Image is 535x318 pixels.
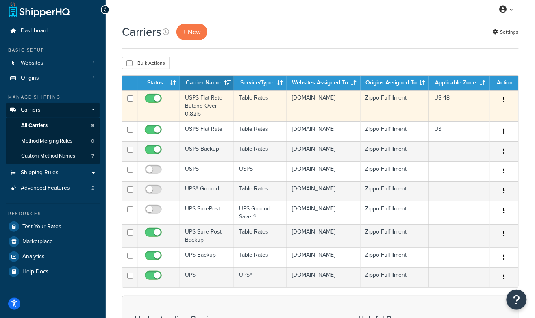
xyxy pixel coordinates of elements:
[6,94,100,101] div: Manage Shipping
[22,238,53,245] span: Marketplace
[180,90,234,121] td: USPS Flat Rate - Butane Over 0.82lb
[180,224,234,247] td: UPS Sure Post Backup
[6,71,100,86] a: Origins 1
[361,201,429,224] td: Zippo Fulfillment
[234,267,287,287] td: UPS®
[429,121,490,141] td: US
[287,76,361,90] th: Websites Assigned To: activate to sort column ascending
[6,103,100,164] li: Carriers
[234,181,287,201] td: Table Rates
[234,247,287,267] td: Table Rates
[122,57,170,69] button: Bulk Actions
[287,201,361,224] td: [DOMAIN_NAME]
[361,141,429,161] td: Zippo Fulfillment
[234,76,287,90] th: Service/Type: activate to sort column ascending
[6,71,100,86] li: Origins
[6,181,100,196] li: Advanced Features
[6,219,100,234] a: Test Your Rates
[361,121,429,141] td: Zippo Fulfillment
[6,165,100,180] a: Shipping Rules
[361,267,429,287] td: Zippo Fulfillment
[180,161,234,181] td: USPS
[122,24,161,40] h1: Carriers
[6,181,100,196] a: Advanced Features 2
[6,134,100,149] a: Method Merging Rules 0
[21,107,41,114] span: Carriers
[21,169,59,176] span: Shipping Rules
[287,247,361,267] td: [DOMAIN_NAME]
[21,185,70,192] span: Advanced Features
[6,234,100,249] a: Marketplace
[6,118,100,133] a: All Carriers 9
[180,181,234,201] td: UPS® Ground
[507,290,527,310] button: Open Resource Center
[6,24,100,39] a: Dashboard
[287,161,361,181] td: [DOMAIN_NAME]
[6,56,100,71] li: Websites
[180,267,234,287] td: UPS
[180,247,234,267] td: UPS Backup
[234,224,287,247] td: Table Rates
[91,138,94,145] span: 0
[180,141,234,161] td: USPS Backup
[22,253,45,260] span: Analytics
[361,90,429,121] td: Zippo Fulfillment
[287,141,361,161] td: [DOMAIN_NAME]
[234,121,287,141] td: Table Rates
[180,76,234,90] th: Carrier Name: activate to sort column ascending
[180,121,234,141] td: USPS Flat Rate
[287,267,361,287] td: [DOMAIN_NAME]
[361,247,429,267] td: Zippo Fulfillment
[361,76,429,90] th: Origins Assigned To: activate to sort column ascending
[22,223,61,230] span: Test Your Rates
[22,268,49,275] span: Help Docs
[6,264,100,279] a: Help Docs
[287,181,361,201] td: [DOMAIN_NAME]
[234,141,287,161] td: Table Rates
[9,1,70,17] a: ShipperHQ Home
[93,75,94,82] span: 1
[490,76,518,90] th: Action
[6,134,100,149] li: Method Merging Rules
[6,249,100,264] a: Analytics
[180,201,234,224] td: UPS SurePost
[361,181,429,201] td: Zippo Fulfillment
[6,47,100,54] div: Basic Setup
[91,153,94,160] span: 7
[361,224,429,247] td: Zippo Fulfillment
[234,201,287,224] td: UPS Ground Saver®
[6,149,100,164] li: Custom Method Names
[6,103,100,118] a: Carriers
[21,75,39,82] span: Origins
[234,90,287,121] td: Table Rates
[234,161,287,181] td: USPS
[6,56,100,71] a: Websites 1
[493,26,519,38] a: Settings
[93,60,94,67] span: 1
[6,118,100,133] li: All Carriers
[361,161,429,181] td: Zippo Fulfillment
[138,76,180,90] th: Status: activate to sort column ascending
[91,122,94,129] span: 9
[287,90,361,121] td: [DOMAIN_NAME]
[21,60,43,67] span: Websites
[6,149,100,164] a: Custom Method Names 7
[176,24,207,40] button: + New
[91,185,94,192] span: 2
[21,28,48,35] span: Dashboard
[429,90,490,121] td: US 48
[287,121,361,141] td: [DOMAIN_NAME]
[21,153,75,160] span: Custom Method Names
[21,122,48,129] span: All Carriers
[6,210,100,217] div: Resources
[429,76,490,90] th: Applicable Zone: activate to sort column ascending
[287,224,361,247] td: [DOMAIN_NAME]
[21,138,72,145] span: Method Merging Rules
